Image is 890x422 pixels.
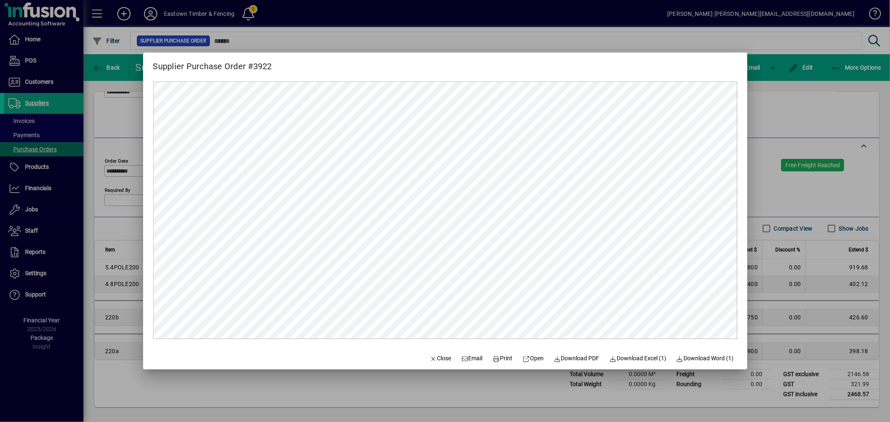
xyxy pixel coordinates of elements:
[554,354,600,363] span: Download PDF
[143,53,282,73] h2: Supplier Purchase Order #3922
[493,354,513,363] span: Print
[673,351,737,366] button: Download Word (1)
[430,354,451,363] span: Close
[610,354,667,363] span: Download Excel (1)
[461,354,483,363] span: Email
[426,351,455,366] button: Close
[523,354,544,363] span: Open
[489,351,516,366] button: Print
[550,351,603,366] a: Download PDF
[676,354,734,363] span: Download Word (1)
[606,351,670,366] button: Download Excel (1)
[519,351,547,366] a: Open
[458,351,486,366] button: Email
